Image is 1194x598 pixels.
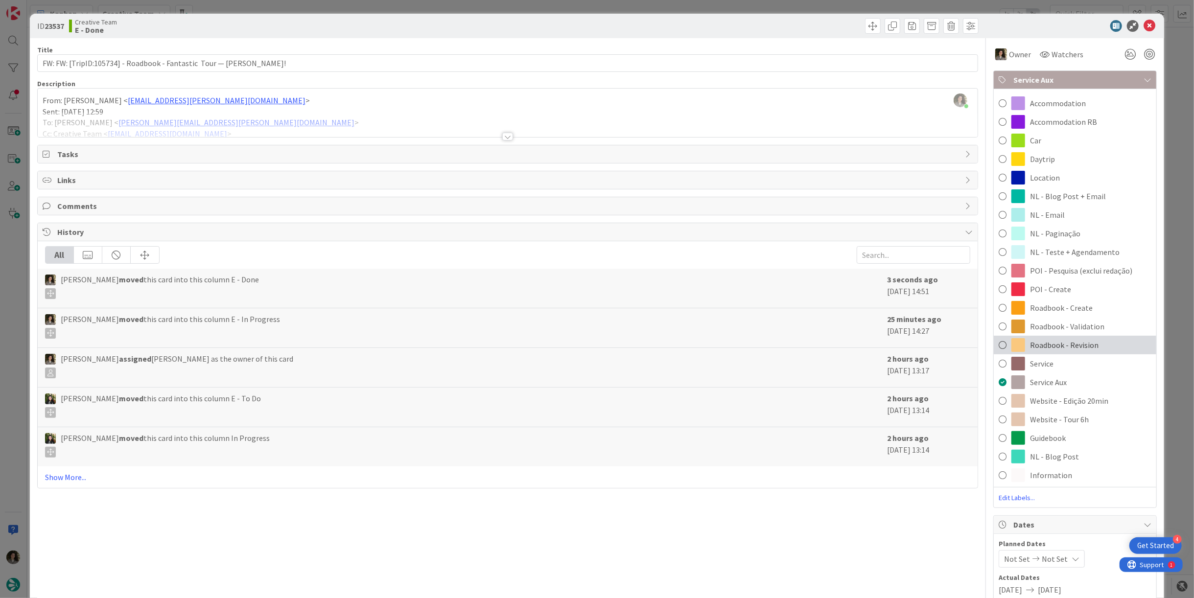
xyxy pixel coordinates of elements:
[61,353,293,378] span: [PERSON_NAME] [PERSON_NAME] as the owner of this card
[857,246,970,264] input: Search...
[1030,265,1132,276] span: POI - Pesquisa (exclui redação)
[1030,228,1080,239] span: NL - Paginação
[999,573,1151,583] span: Actual Dates
[51,4,53,12] div: 1
[887,393,929,403] b: 2 hours ago
[45,354,56,365] img: MS
[45,314,56,325] img: MS
[1013,74,1139,86] span: Service Aux
[57,174,960,186] span: Links
[1129,537,1182,554] div: Open Get Started checklist, remaining modules: 4
[1030,283,1071,295] span: POI - Create
[75,18,117,26] span: Creative Team
[119,433,143,443] b: moved
[1030,469,1072,481] span: Information
[1030,209,1065,221] span: NL - Email
[999,584,1022,596] span: [DATE]
[61,313,280,339] span: [PERSON_NAME] this card into this column E - In Progress
[887,313,970,343] div: [DATE] 14:27
[887,274,970,303] div: [DATE] 14:51
[1004,553,1030,565] span: Not Set
[119,314,143,324] b: moved
[887,353,970,382] div: [DATE] 13:17
[128,95,305,105] a: [EMAIL_ADDRESS][PERSON_NAME][DOMAIN_NAME]
[57,148,960,160] span: Tasks
[1030,451,1079,462] span: NL - Blog Post
[1030,190,1106,202] span: NL - Blog Post + Email
[37,20,64,32] span: ID
[1030,172,1060,184] span: Location
[1052,48,1083,60] span: Watchers
[45,393,56,404] img: BC
[61,432,270,458] span: [PERSON_NAME] this card into this column In Progress
[1030,116,1097,128] span: Accommodation RB
[1038,584,1061,596] span: [DATE]
[1042,553,1068,565] span: Not Set
[45,275,56,285] img: MS
[887,432,970,461] div: [DATE] 13:14
[45,471,970,483] a: Show More...
[1030,97,1086,109] span: Accommodation
[119,354,151,364] b: assigned
[954,93,967,107] img: EtGf2wWP8duipwsnFX61uisk7TBOWsWe.jpg
[1030,153,1055,165] span: Daytrip
[57,200,960,212] span: Comments
[1030,302,1093,314] span: Roadbook - Create
[887,275,938,284] b: 3 seconds ago
[887,354,929,364] b: 2 hours ago
[119,275,143,284] b: moved
[43,106,973,117] p: Sent: [DATE] 12:59
[995,48,1007,60] img: MS
[1030,339,1099,351] span: Roadbook - Revision
[1137,541,1174,551] div: Get Started
[61,392,261,418] span: [PERSON_NAME] this card into this column E - To Do
[43,95,973,106] p: From: [PERSON_NAME] < >
[1173,535,1182,544] div: 4
[999,539,1151,549] span: Planned Dates
[887,314,941,324] b: 25 minutes ago
[1030,376,1067,388] span: Service Aux
[119,393,143,403] b: moved
[1030,246,1120,258] span: NL - Teste + Agendamento
[887,433,929,443] b: 2 hours ago
[1030,135,1041,146] span: Car
[46,247,74,263] div: All
[37,79,75,88] span: Description
[45,21,64,31] b: 23537
[1030,358,1054,369] span: Service
[37,46,53,54] label: Title
[75,26,117,34] b: E - Done
[994,493,1156,503] span: Edit Labels...
[1030,432,1066,444] span: Guidebook
[1030,395,1108,407] span: Website - Edição 20min
[37,54,978,72] input: type card name here...
[61,274,259,299] span: [PERSON_NAME] this card into this column E - Done
[45,433,56,444] img: BC
[1013,519,1139,530] span: Dates
[1030,321,1104,332] span: Roadbook - Validation
[1009,48,1031,60] span: Owner
[887,392,970,422] div: [DATE] 13:14
[21,1,45,13] span: Support
[1030,414,1089,425] span: Website - Tour 6h
[57,226,960,238] span: History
